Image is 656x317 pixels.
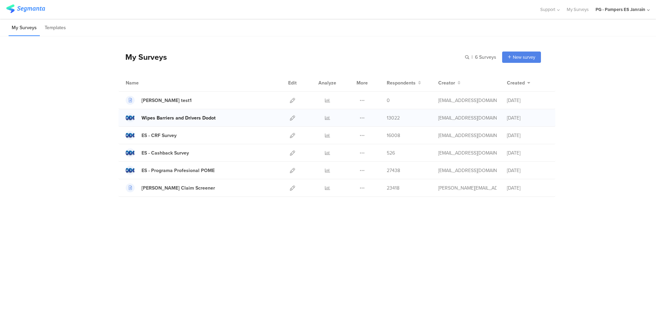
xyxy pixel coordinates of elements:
[387,114,400,122] span: 13022
[507,114,548,122] div: [DATE]
[317,74,338,91] div: Analyze
[387,79,416,87] span: Respondents
[387,149,395,157] span: 526
[118,51,167,63] div: My Surveys
[438,114,497,122] div: richi.a@pg.com
[142,167,215,174] div: ES - Programa Profesional POME
[142,97,192,104] div: Ana test1
[355,74,370,91] div: More
[142,149,189,157] div: ES - Cashback Survey
[142,132,177,139] div: ES - CRF Survey
[126,148,189,157] a: ES - Cashback Survey
[475,54,496,61] span: 6 Surveys
[438,167,497,174] div: gartonea.a@pg.com
[387,79,421,87] button: Respondents
[6,4,45,13] img: segmanta logo
[126,183,215,192] a: [PERSON_NAME] Claim Screener
[9,20,40,36] li: My Surveys
[507,97,548,104] div: [DATE]
[507,79,530,87] button: Created
[438,132,497,139] div: gartonea.a@pg.com
[387,97,390,104] span: 0
[513,54,535,60] span: New survey
[471,54,474,61] span: |
[142,114,216,122] div: Wipes Barriers and Drivers Dodot
[507,167,548,174] div: [DATE]
[507,132,548,139] div: [DATE]
[126,113,216,122] a: Wipes Barriers and Drivers Dodot
[507,184,548,192] div: [DATE]
[540,6,555,13] span: Support
[126,79,167,87] div: Name
[438,149,497,157] div: gartonea.a@pg.com
[126,131,177,140] a: ES - CRF Survey
[126,166,215,175] a: ES - Programa Profesional POME
[438,79,455,87] span: Creator
[596,6,645,13] div: PG - Pampers ES Janrain
[387,184,399,192] span: 23418
[142,184,215,192] div: Hemingway Claim Screener
[438,97,497,104] div: richi.a@pg.com
[507,79,525,87] span: Created
[42,20,69,36] li: Templates
[438,79,461,87] button: Creator
[387,132,400,139] span: 16008
[285,74,300,91] div: Edit
[387,167,400,174] span: 27438
[126,96,192,105] a: [PERSON_NAME] test1
[438,184,497,192] div: torres.i.5@pg.com
[507,149,548,157] div: [DATE]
